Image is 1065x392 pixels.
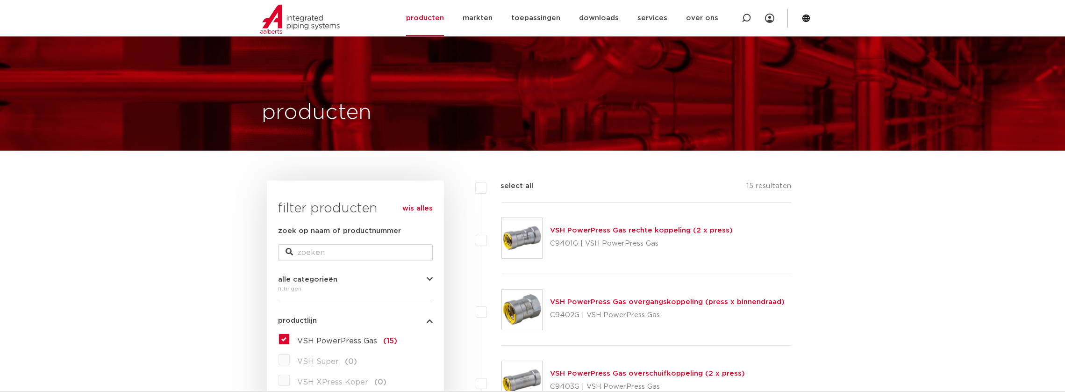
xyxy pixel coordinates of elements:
[278,276,433,283] button: alle categorieën
[550,236,733,251] p: C9401G | VSH PowerPress Gas
[345,358,357,365] span: (0)
[502,290,542,330] img: Thumbnail for VSH PowerPress Gas overgangskoppeling (press x binnendraad)
[402,203,433,214] a: wis alles
[550,227,733,234] a: VSH PowerPress Gas rechte koppeling (2 x press)
[278,317,317,324] span: productlijn
[746,181,791,195] p: 15 resultaten
[297,378,368,386] span: VSH XPress Koper
[278,199,433,218] h3: filter producten
[374,378,386,386] span: (0)
[550,370,745,377] a: VSH PowerPress Gas overschuifkoppeling (2 x press)
[502,218,542,258] img: Thumbnail for VSH PowerPress Gas rechte koppeling (2 x press)
[278,244,433,261] input: zoeken
[297,337,377,345] span: VSH PowerPress Gas
[383,337,397,345] span: (15)
[262,98,372,128] h1: producten
[550,298,785,305] a: VSH PowerPress Gas overgangskoppeling (press x binnendraad)
[278,283,433,294] div: fittingen
[486,181,533,192] label: select all
[297,358,339,365] span: VSH Super
[278,225,401,237] label: zoek op naam of productnummer
[278,276,337,283] span: alle categorieën
[278,317,433,324] button: productlijn
[550,308,785,323] p: C9402G | VSH PowerPress Gas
